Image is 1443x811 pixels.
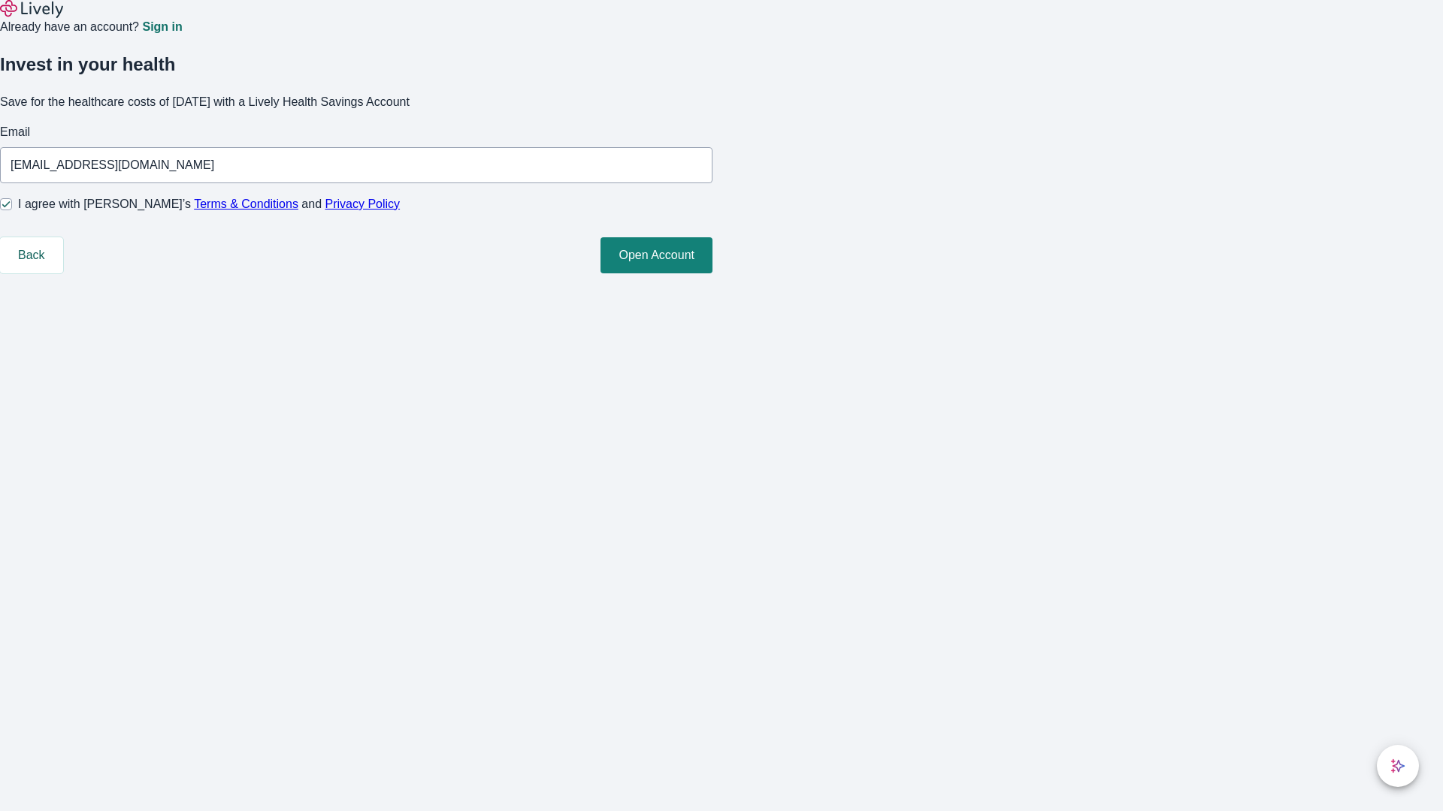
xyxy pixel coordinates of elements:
button: chat [1377,745,1419,787]
span: I agree with [PERSON_NAME]’s and [18,195,400,213]
a: Sign in [142,21,182,33]
a: Terms & Conditions [194,197,298,210]
svg: Lively AI Assistant [1390,758,1405,773]
a: Privacy Policy [325,197,401,210]
button: Open Account [600,237,712,273]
